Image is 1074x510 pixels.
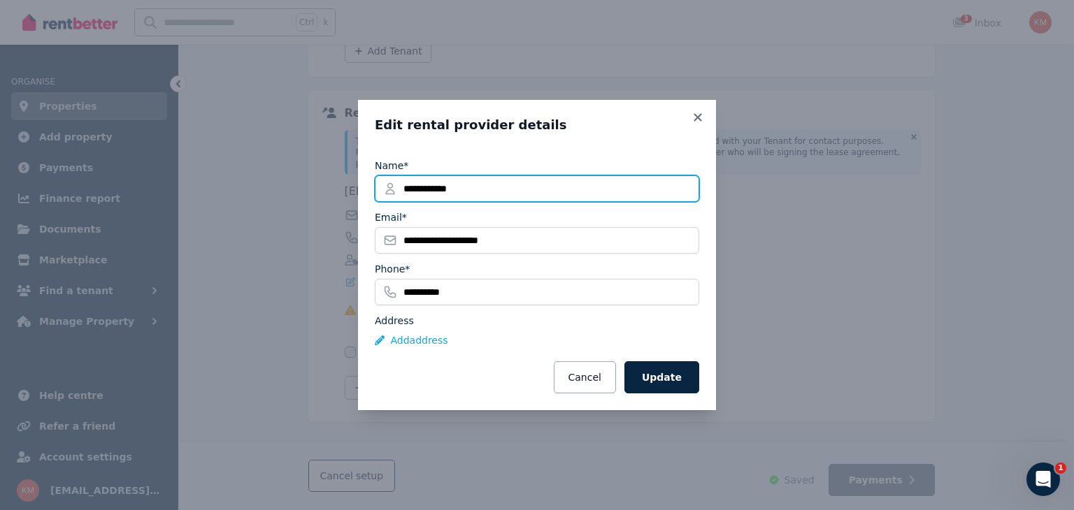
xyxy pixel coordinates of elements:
[375,210,407,224] label: Email*
[375,117,699,133] h3: Edit rental provider details
[375,262,410,276] label: Phone*
[1055,462,1066,474] span: 1
[375,314,414,328] label: Address
[375,333,448,347] button: Addaddress
[554,361,616,393] button: Cancel
[624,361,699,393] button: Update
[375,159,408,173] label: Name*
[1026,462,1060,496] iframe: Intercom live chat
